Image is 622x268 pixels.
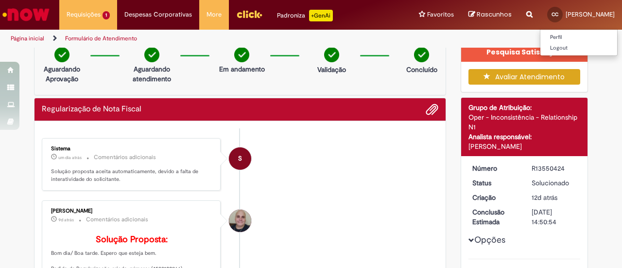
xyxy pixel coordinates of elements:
[236,7,262,21] img: click_logo_yellow_360x200.png
[42,105,141,114] h2: Regularização de Nota Fiscal Histórico de tíquete
[532,193,557,202] span: 12d atrás
[406,65,437,74] p: Concluído
[65,35,137,42] a: Formulário de Atendimento
[238,147,242,170] span: S
[414,47,429,62] img: check-circle-green.png
[51,208,213,214] div: [PERSON_NAME]
[51,146,213,152] div: Sistema
[58,155,82,161] span: um dia atrás
[465,178,525,188] dt: Status
[144,47,159,62] img: check-circle-green.png
[124,10,192,19] span: Despesas Corporativas
[468,112,581,132] div: Oper - Inconsistência - Relationship N1
[468,103,581,112] div: Grupo de Atribuição:
[128,64,175,84] p: Aguardando atendimento
[461,42,588,62] div: Pesquisa Satisfação
[540,43,617,54] a: Logout
[465,207,525,227] dt: Conclusão Estimada
[58,217,74,223] span: 9d atrás
[427,10,454,19] span: Favoritos
[532,178,577,188] div: Solucionado
[1,5,51,24] img: ServiceNow
[532,163,577,173] div: R13550424
[86,215,148,224] small: Comentários adicionais
[468,69,581,85] button: Avaliar Atendimento
[465,163,525,173] dt: Número
[468,10,512,19] a: Rascunhos
[54,47,69,62] img: check-circle-green.png
[532,193,577,202] div: 19/09/2025 12:16:51
[552,11,558,18] span: CC
[234,47,249,62] img: check-circle-green.png
[67,10,101,19] span: Requisições
[219,64,265,74] p: Em andamento
[468,142,581,151] div: [PERSON_NAME]
[96,234,168,245] b: Solução Proposta:
[94,153,156,161] small: Comentários adicionais
[229,210,251,232] div: Leonardo Manoel De Souza
[532,207,577,227] div: [DATE] 14:50:54
[540,32,617,43] a: Perfil
[477,10,512,19] span: Rascunhos
[468,132,581,142] div: Analista responsável:
[103,11,110,19] span: 1
[309,10,333,21] p: +GenAi
[229,147,251,170] div: System
[465,193,525,202] dt: Criação
[11,35,44,42] a: Página inicial
[38,64,86,84] p: Aguardando Aprovação
[58,155,82,161] time: 30/09/2025 10:43:40
[277,10,333,21] div: Padroniza
[207,10,222,19] span: More
[566,10,615,18] span: [PERSON_NAME]
[317,65,346,74] p: Validação
[58,217,74,223] time: 22/09/2025 13:43:39
[51,168,213,183] p: Solução proposta aceita automaticamente, devido a falta de interatividade do solicitante.
[426,103,438,116] button: Adicionar anexos
[324,47,339,62] img: check-circle-green.png
[7,30,407,48] ul: Trilhas de página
